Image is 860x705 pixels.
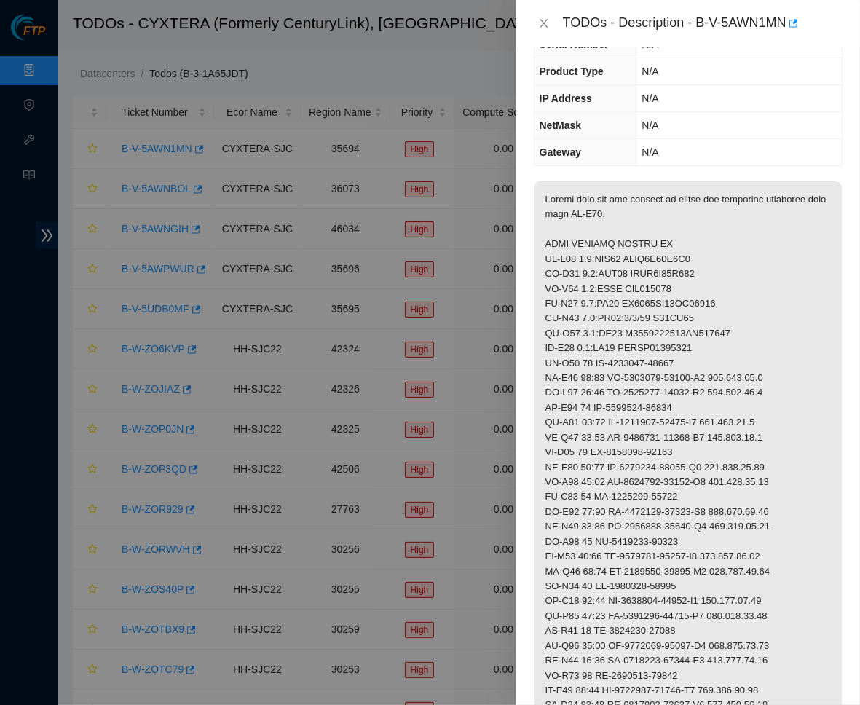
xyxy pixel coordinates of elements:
span: N/A [642,119,658,131]
span: close [538,17,550,29]
span: N/A [642,146,658,158]
span: Product Type [540,66,604,77]
span: N/A [642,92,658,104]
span: Gateway [540,146,582,158]
span: IP Address [540,92,592,104]
span: N/A [642,66,658,77]
span: NetMask [540,119,582,131]
button: Close [534,17,554,31]
div: TODOs - Description - B-V-5AWN1MN [563,12,843,35]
